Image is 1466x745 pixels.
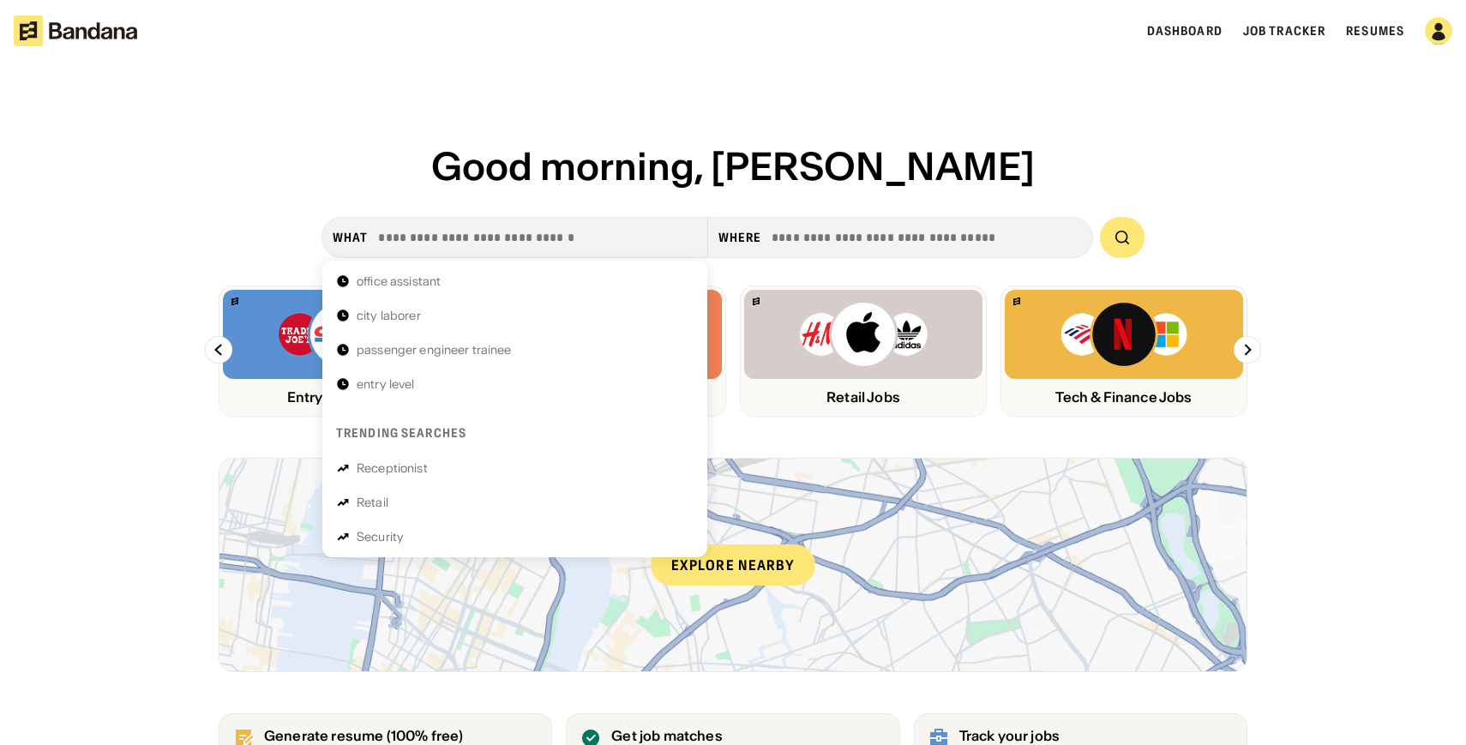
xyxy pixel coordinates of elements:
div: Retail Jobs [744,389,982,406]
img: H&M, Apply, Adidas logos [798,300,928,369]
div: passenger engineer trainee [357,344,512,356]
div: Trending searches [336,425,466,441]
span: Good morning, [PERSON_NAME] [431,142,1035,190]
img: Bank of America, Netflix, Microsoft logos [1060,300,1189,369]
a: Resumes [1346,23,1404,39]
span: (100% free) [387,727,464,744]
div: Explore nearby [651,544,815,586]
div: Entry Level Jobs [223,389,461,406]
img: Bandana logo [1013,297,1020,305]
img: Bandana logo [231,297,238,305]
img: Left Arrow [205,336,232,363]
div: Where [718,230,762,245]
img: Trader Joe’s, Costco, Target logos [277,300,407,369]
div: Receptionist [357,462,428,474]
a: Bandana logoH&M, Apply, Adidas logosRetail Jobs [740,285,987,417]
div: Generate resume [264,728,481,744]
div: Security [357,531,404,543]
img: Right Arrow [1234,336,1261,363]
div: Get job matches [611,728,857,744]
div: city laborer [357,309,421,321]
div: office assistant [357,275,441,287]
div: entry level [357,378,415,390]
div: Retail [357,496,388,508]
img: Bandana logotype [14,15,137,46]
img: Bandana logo [753,297,760,305]
div: Track your jobs [959,728,1183,744]
a: Job Tracker [1243,23,1325,39]
div: Tech & Finance Jobs [1005,389,1243,406]
a: Dashboard [1147,23,1223,39]
a: Explore nearby [219,459,1247,671]
div: what [333,230,368,245]
a: Bandana logoBank of America, Netflix, Microsoft logosTech & Finance Jobs [1000,285,1247,417]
